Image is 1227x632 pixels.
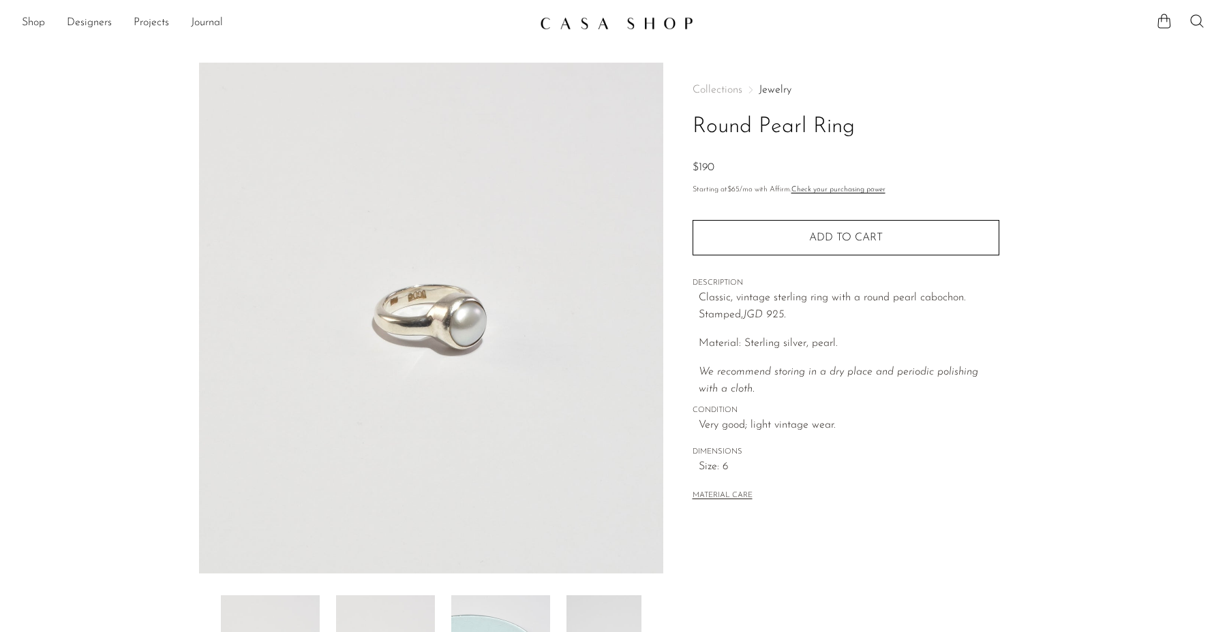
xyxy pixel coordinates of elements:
[693,220,999,255] button: Add to cart
[199,63,663,573] img: Round Pearl Ring
[693,84,999,95] nav: Breadcrumbs
[693,491,753,501] button: MATERIAL CARE
[22,12,529,35] ul: NEW HEADER MENU
[693,110,999,144] h1: Round Pearl Ring
[191,14,223,32] a: Journal
[699,335,999,353] p: Material: Sterling silver, pearl.
[693,162,714,173] span: $190
[693,184,999,196] p: Starting at /mo with Affirm.
[22,14,45,32] a: Shop
[134,14,169,32] a: Projects
[693,405,999,417] span: CONDITION
[22,12,529,35] nav: Desktop navigation
[699,417,999,434] span: Very good; light vintage wear.
[693,277,999,289] span: DESCRIPTION
[727,186,740,193] span: $65
[699,289,999,324] p: Classic, vintage sterling ring with a round pearl cabochon. Stamped,
[743,309,786,320] em: JGD 925.
[699,458,999,476] span: Size: 6
[809,232,883,244] span: Add to cart
[67,14,112,32] a: Designers
[693,446,999,458] span: DIMENSIONS
[791,186,885,193] a: Check your purchasing power - Learn more about Affirm Financing (opens in modal)
[699,366,978,395] i: We recommend storing in a dry place and periodic polishing with a cloth.
[693,84,742,95] span: Collections
[759,84,791,95] a: Jewelry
